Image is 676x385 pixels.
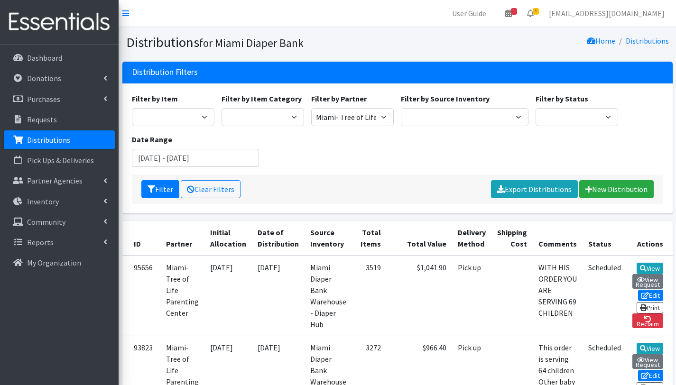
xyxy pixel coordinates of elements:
a: New Distribution [579,180,654,198]
label: Filter by Item [132,93,178,104]
a: Donations [4,69,115,88]
a: [EMAIL_ADDRESS][DOMAIN_NAME] [541,4,672,23]
a: Home [587,36,615,46]
th: Source Inventory [305,221,352,256]
th: Status [583,221,627,256]
a: 8 [519,4,541,23]
td: Scheduled [583,256,627,336]
th: Partner [160,221,204,256]
a: User Guide [444,4,494,23]
button: Filter [141,180,179,198]
h1: Distributions [126,34,394,51]
a: Distributions [4,130,115,149]
td: 3519 [352,256,387,336]
a: View [637,343,664,354]
p: Pick Ups & Deliveries [27,156,94,165]
label: Filter by Item Category [222,93,302,104]
a: Distributions [626,36,669,46]
td: Pick up [452,256,491,336]
th: Initial Allocation [204,221,252,256]
td: [DATE] [204,256,252,336]
th: Shipping Cost [491,221,533,256]
small: for Miami Diaper Bank [199,36,304,50]
a: Clear Filters [181,180,241,198]
a: View Request [632,274,664,289]
th: Total Items [352,221,387,256]
label: Filter by Status [536,93,588,104]
p: Purchases [27,94,60,104]
a: My Organization [4,253,115,272]
th: Total Value [387,221,452,256]
a: Inventory [4,192,115,211]
p: Reports [27,238,54,247]
td: 95656 [122,256,160,336]
a: Requests [4,110,115,129]
th: Actions [627,221,675,256]
th: Comments [533,221,583,256]
a: View [637,263,664,274]
p: Requests [27,115,57,124]
a: View Request [632,354,664,369]
h3: Distribution Filters [132,67,198,77]
input: January 1, 2011 - December 31, 2011 [132,149,259,167]
a: Partner Agencies [4,171,115,190]
p: Inventory [27,197,59,206]
a: Reports [4,233,115,252]
p: Partner Agencies [27,176,83,185]
a: Edit [638,290,664,301]
td: $1,041.90 [387,256,452,336]
th: Delivery Method [452,221,491,256]
a: Purchases [4,90,115,109]
th: ID [122,221,160,256]
p: My Organization [27,258,81,267]
span: 8 [533,8,539,15]
a: Pick Ups & Deliveries [4,151,115,170]
a: Reclaim [632,313,664,328]
td: WITH HIS ORDER YOU ARE SERVING 69 CHILDREN [533,256,583,336]
p: Donations [27,73,61,83]
p: Distributions [27,135,70,145]
a: Export Distributions [491,180,578,198]
p: Dashboard [27,53,62,63]
a: Community [4,212,115,231]
a: Dashboard [4,48,115,67]
th: Date of Distribution [252,221,305,256]
span: 1 [511,8,517,15]
td: [DATE] [252,256,305,336]
a: Print [637,302,664,313]
td: Miami Diaper Bank Warehouse - Diaper Hub [305,256,352,336]
label: Date Range [132,134,172,145]
img: HumanEssentials [4,6,115,38]
td: Miami- Tree of Life Parenting Center [160,256,204,336]
a: 1 [498,4,519,23]
a: Edit [638,370,664,381]
p: Community [27,217,65,227]
label: Filter by Source Inventory [401,93,490,104]
label: Filter by Partner [311,93,367,104]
